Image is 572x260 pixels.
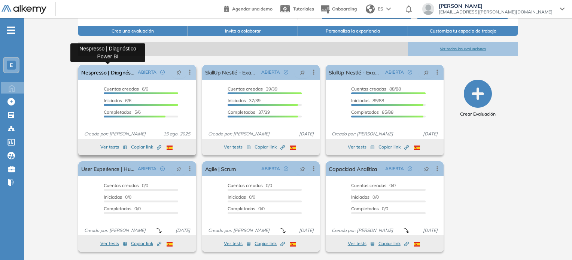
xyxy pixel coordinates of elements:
button: Crear Evaluación [460,80,496,117]
span: Cuentas creadas [351,86,386,92]
button: Ver tests [348,143,375,152]
a: SkillUp Nestlé - Examen Inicial [329,65,382,80]
button: Ver tests [100,143,127,152]
span: Creado por: [PERSON_NAME] [205,131,273,137]
button: Crea una evaluación [78,26,188,36]
a: Agile | Scrum [205,161,236,176]
span: check-circle [284,166,288,171]
span: Cuentas creadas [228,86,263,92]
span: pushpin [300,69,305,75]
span: Completados [351,206,379,211]
span: 15 ago. 2025 [160,131,193,137]
span: Copiar link [255,144,285,150]
span: 37/39 [228,109,270,115]
span: 0/0 [104,183,148,188]
i: - [7,30,15,31]
span: Cuentas creadas [351,183,386,188]
button: pushpin [171,163,187,175]
span: Iniciadas [228,98,246,103]
img: ESP [414,146,420,150]
img: ESP [290,146,296,150]
span: 0/0 [351,183,396,188]
button: Invita a colaborar [188,26,298,36]
span: Iniciadas [351,98,369,103]
span: [DATE] [296,131,317,137]
button: Copiar link [131,143,161,152]
button: Onboarding [320,1,357,17]
span: 0/0 [104,194,131,200]
button: pushpin [294,163,311,175]
img: world [366,4,375,13]
span: Creado por: [PERSON_NAME] [81,131,149,137]
span: Iniciadas [104,194,122,200]
span: pushpin [176,69,182,75]
button: Ver tests [224,239,251,248]
span: check-circle [160,166,165,171]
span: [PERSON_NAME] [439,3,553,9]
span: 39/39 [228,86,277,92]
span: ABIERTA [261,69,280,76]
span: check-circle [408,70,412,74]
span: 0/0 [104,206,141,211]
a: Capacidad Analítica [329,161,377,176]
button: Copiar link [378,239,409,248]
span: [EMAIL_ADDRESS][PERSON_NAME][DOMAIN_NAME] [439,9,553,15]
span: ABIERTA [138,165,156,172]
img: ESP [290,242,296,247]
button: Copiar link [255,239,285,248]
span: check-circle [284,70,288,74]
span: Creado por: [PERSON_NAME] [81,227,149,234]
button: Ver tests [100,239,127,248]
a: Nespresso | Diagnóstico Power BI [81,65,134,80]
span: E [10,62,13,68]
button: Ver todas las evaluaciones [408,42,518,56]
span: pushpin [300,166,305,172]
span: pushpin [424,69,429,75]
div: Nespresso | Diagnóstico Power BI [70,43,145,62]
span: Copiar link [378,144,409,150]
span: Completados [351,109,379,115]
span: Iniciadas [104,98,122,103]
img: arrow [386,7,391,10]
img: ESP [414,242,420,247]
span: Evaluaciones abiertas [78,42,408,56]
span: 88/88 [351,86,401,92]
button: Ver tests [224,143,251,152]
span: Crear Evaluación [460,111,496,117]
button: Customiza tu espacio de trabajo [408,26,518,36]
button: pushpin [418,163,435,175]
span: Agendar una demo [232,6,273,12]
button: Ver tests [348,239,375,248]
span: Completados [104,109,131,115]
span: Completados [104,206,131,211]
button: Copiar link [255,143,285,152]
span: 0/0 [228,206,265,211]
span: 0/0 [351,194,379,200]
span: 6/6 [104,86,148,92]
span: pushpin [424,166,429,172]
span: check-circle [408,166,412,171]
span: Iniciadas [351,194,369,200]
span: check-circle [160,70,165,74]
span: Copiar link [378,240,409,247]
a: User Experience | Human Centered Design [81,161,134,176]
span: 0/0 [228,183,272,188]
button: pushpin [171,66,187,78]
button: Personaliza la experiencia [298,26,408,36]
span: Onboarding [332,6,357,12]
span: ABIERTA [385,165,404,172]
span: ABIERTA [138,69,156,76]
span: [DATE] [420,227,441,234]
span: Iniciadas [228,194,246,200]
button: Copiar link [131,239,161,248]
span: Copiar link [131,240,161,247]
span: 6/6 [104,98,131,103]
span: Completados [228,109,255,115]
span: Creado por: [PERSON_NAME] [329,131,396,137]
a: Agendar una demo [224,4,273,13]
span: Copiar link [255,240,285,247]
span: Cuentas creadas [228,183,263,188]
span: [DATE] [420,131,441,137]
button: pushpin [294,66,311,78]
span: 0/0 [228,194,255,200]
